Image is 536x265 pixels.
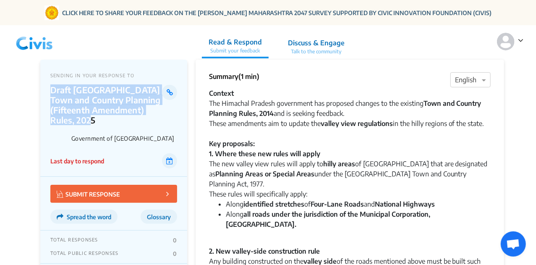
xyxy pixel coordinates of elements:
button: Glossary [141,210,177,224]
p: Submit your feedback [209,47,262,55]
img: Government of Himachal Pradesh logo [50,129,68,147]
p: TOTAL RESPONSES [50,237,98,244]
span: (1 min) [238,72,259,81]
p: Read & Respond [209,37,262,47]
img: Gom Logo [44,5,59,20]
p: Government of [GEOGRAPHIC_DATA] [71,135,177,142]
li: Along [226,209,491,239]
li: Along of and [226,199,491,209]
strong: Planning Areas or Special Areas [215,170,314,178]
span: Glossary [147,213,171,220]
p: SENDING IN YOUR RESPONSE TO [50,73,177,78]
strong: all roads under the jurisdiction of the Municipal Corporation, [GEOGRAPHIC_DATA]. [226,210,430,228]
p: Summary [209,71,259,81]
strong: Context [209,89,234,97]
p: 0 [173,237,177,244]
p: TOTAL PUBLIC RESPONSES [50,250,119,257]
p: Draft [GEOGRAPHIC_DATA] Town and Country Planning (Fifteenth Amendment) Rules, 2025 [50,85,162,125]
strong: identified stretches [243,200,304,208]
a: Open chat [501,231,526,257]
strong: valley view regulations [321,119,393,128]
strong: National Highways [375,200,435,208]
p: 0 [173,250,177,257]
strong: Four-Lane Roads [311,200,364,208]
p: Talk to the community [288,48,345,55]
button: SUBMIT RESPONSE [50,185,177,203]
a: CLICK HERE TO SHARE YOUR FEEDBACK ON THE [PERSON_NAME] MAHARASHTRA 2047 SURVEY SUPPORTED BY CIVIC... [63,8,492,17]
div: The new valley view rules will apply to of [GEOGRAPHIC_DATA] that are designated as under the [GE... [209,149,491,199]
img: Vector.jpg [57,191,63,198]
button: Spread the word [50,210,118,224]
span: Spread the word [67,213,111,220]
strong: 2. New valley-side construction rule [209,247,320,255]
strong: 1. Where these new rules will apply [209,150,320,158]
img: person-default.svg [497,33,515,50]
div: The Himachal Pradesh government has proposed changes to the existing and is seeking feedback. The... [209,88,491,129]
p: SUBMIT RESPONSE [57,189,120,199]
p: Last day to respond [50,157,104,165]
img: navlogo.png [13,29,56,54]
strong: hilly areas [323,160,355,168]
p: Discuss & Engage [288,38,345,48]
strong: Key proposals: [209,139,255,148]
